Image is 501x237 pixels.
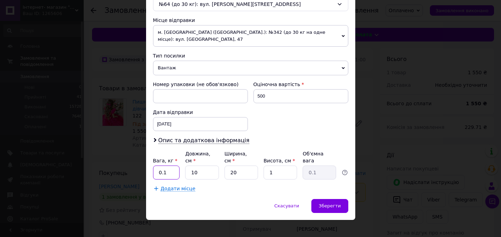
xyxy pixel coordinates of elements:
div: Оціночна вартість [253,81,348,88]
label: Ширина, см [225,151,247,163]
div: Об'ємна вага [303,150,336,164]
div: Дата відправки [153,109,248,116]
span: м. [GEOGRAPHIC_DATA] ([GEOGRAPHIC_DATA].): №342 (до 30 кг на одне місце): вул. [GEOGRAPHIC_DATA], 47 [153,25,348,47]
span: Тип посилки [153,53,185,59]
label: Довжина, см [185,151,210,163]
span: Зберегти [319,203,341,208]
label: Вага, кг [153,158,177,163]
span: Додати місце [161,186,196,192]
span: Місце відправки [153,17,195,23]
span: Опис та додаткова інформація [158,137,250,144]
div: Номер упаковки (не обов'язково) [153,81,248,88]
span: Вантаж [153,61,348,75]
span: Скасувати [274,203,299,208]
label: Висота, см [264,158,295,163]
